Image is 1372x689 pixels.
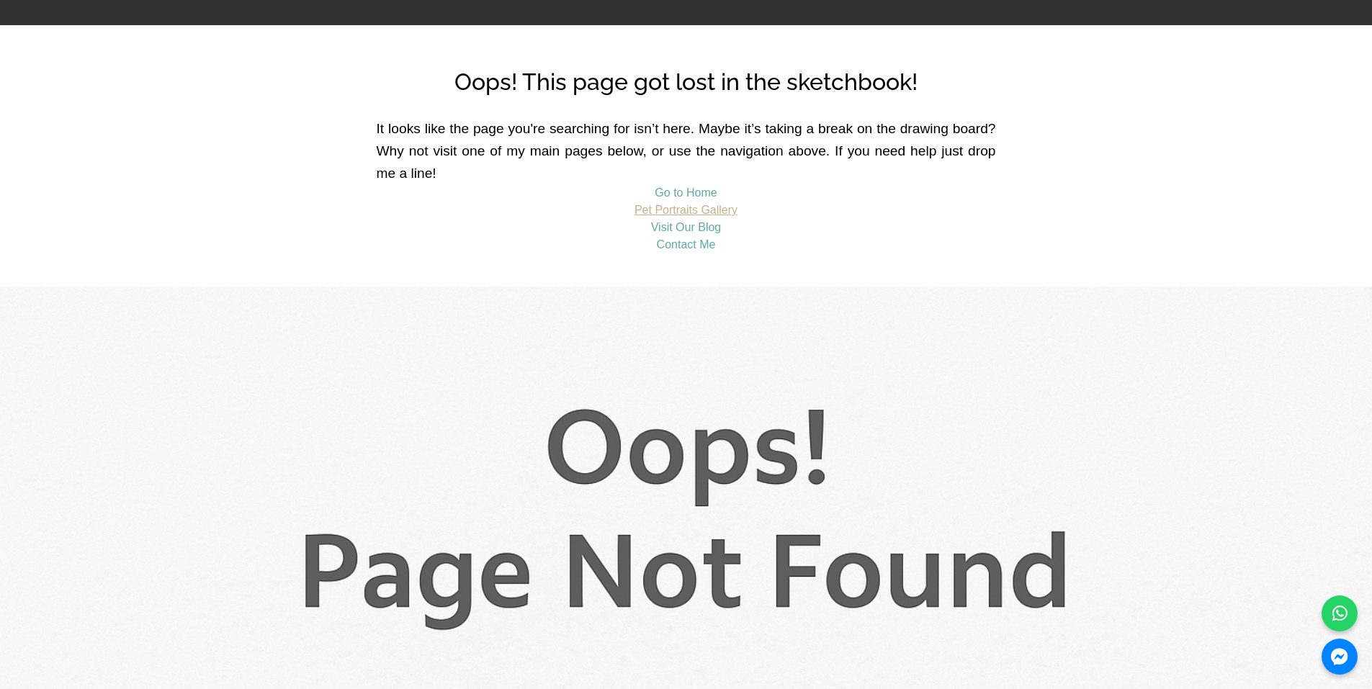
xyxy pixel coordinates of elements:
a: Contact Me [657,238,716,251]
nav: 404 Page Navigation [377,184,996,253]
a: Messenger [1322,639,1358,675]
a: Visit Our Blog [651,221,722,233]
a: WhatsApp [1322,595,1358,631]
p: It looks like the page you're searching for isn’t here. Maybe it’s taking a break on the drawing ... [377,118,996,184]
h1: Oops! This page got lost in the sketchbook! [454,68,918,104]
a: Pet Portraits Gallery [635,204,737,216]
a: Go to Home [655,186,717,199]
